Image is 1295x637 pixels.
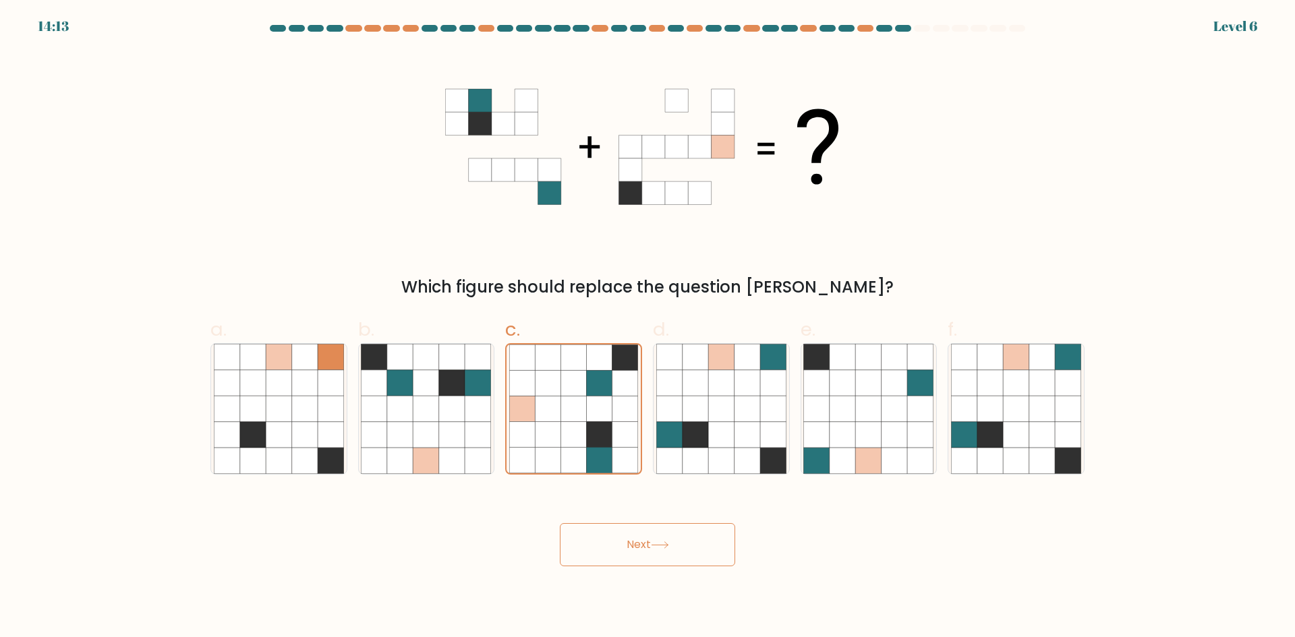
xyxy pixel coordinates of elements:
span: b. [358,316,374,342]
div: Which figure should replace the question [PERSON_NAME]? [219,275,1076,299]
span: c. [505,316,520,342]
div: Level 6 [1213,16,1257,36]
button: Next [560,523,735,566]
span: a. [210,316,227,342]
span: d. [653,316,669,342]
div: 14:13 [38,16,69,36]
span: e. [801,316,815,342]
span: f. [948,316,957,342]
